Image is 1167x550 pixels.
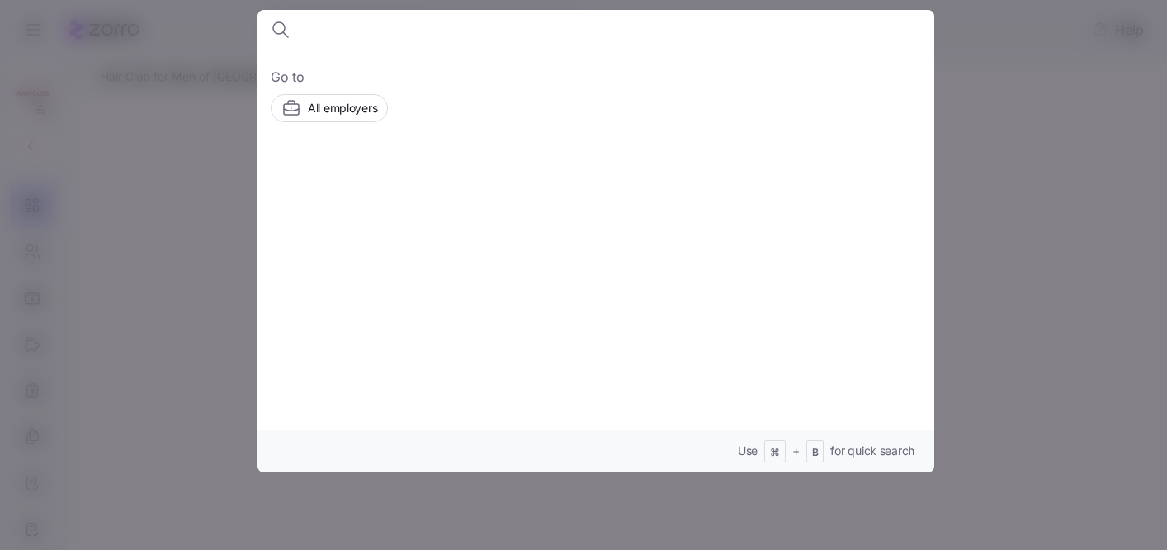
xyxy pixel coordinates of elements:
span: for quick search [830,443,914,459]
span: ⌘ [770,446,780,460]
button: All employers [271,94,388,122]
span: Go to [271,67,921,88]
span: B [812,446,819,460]
span: + [792,443,800,459]
span: Use [738,443,758,459]
span: All employers [308,100,377,116]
